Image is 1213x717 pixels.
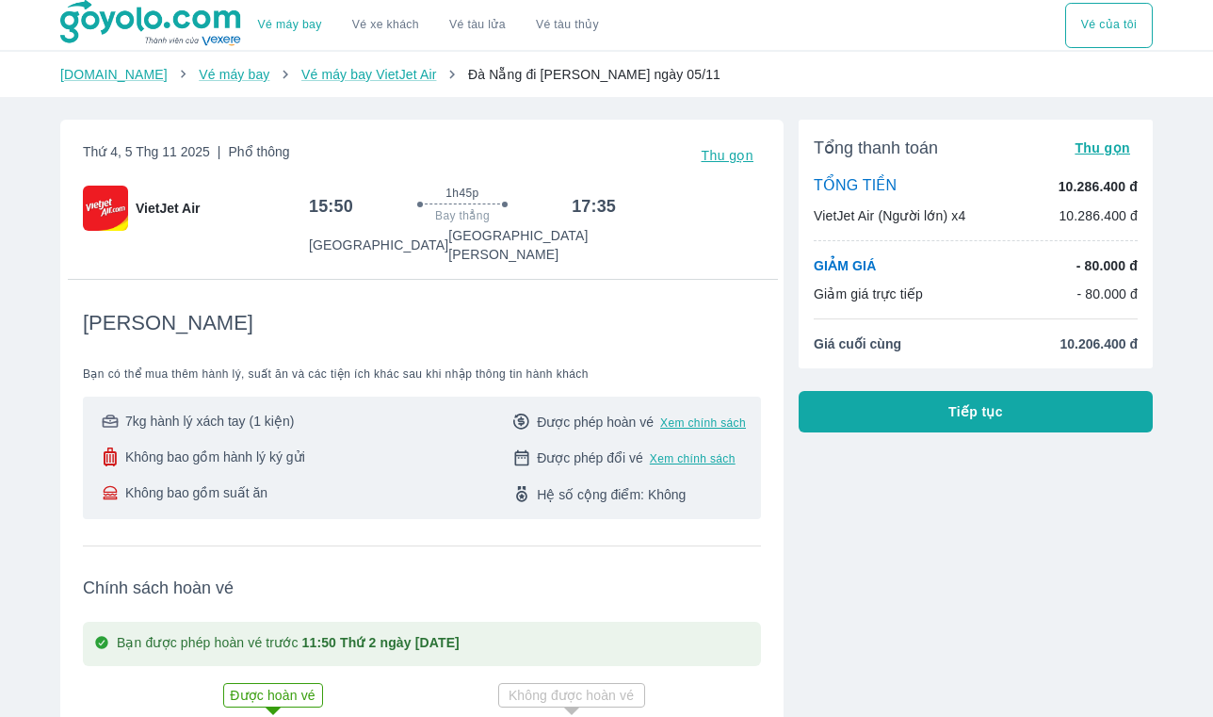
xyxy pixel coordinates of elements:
[1067,135,1138,161] button: Thu gọn
[83,310,253,336] span: [PERSON_NAME]
[243,3,614,48] div: choose transportation mode
[302,635,460,650] strong: 11:50 Thứ 2 ngày [DATE]
[814,285,923,303] p: Giảm giá trực tiếp
[445,186,478,201] span: 1h45p
[814,176,897,197] p: TỔNG TIỀN
[650,451,736,466] button: Xem chính sách
[814,334,901,353] span: Giá cuối cùng
[199,67,269,82] a: Vé máy bay
[1065,3,1153,48] button: Vé của tôi
[83,577,761,599] span: Chính sách hoàn vé
[1059,177,1138,196] p: 10.286.400 đ
[814,206,965,225] p: VietJet Air (Người lớn) x4
[258,18,322,32] a: Vé máy bay
[701,148,753,163] span: Thu gọn
[434,3,521,48] a: Vé tàu lửa
[693,142,761,169] button: Thu gọn
[1075,140,1130,155] span: Thu gọn
[218,144,221,159] span: |
[1065,3,1153,48] div: choose transportation mode
[1059,206,1138,225] p: 10.286.400 đ
[521,3,614,48] button: Vé tàu thủy
[309,195,353,218] h6: 15:50
[309,236,448,254] p: [GEOGRAPHIC_DATA]
[537,448,643,467] span: Được phép đổi vé
[468,67,720,82] span: Đà Nẵng đi [PERSON_NAME] ngày 05/11
[814,137,938,159] span: Tổng thanh toán
[501,686,642,705] p: Không được hoàn vé
[83,142,290,169] span: Thứ 4, 5 Thg 11 2025
[228,144,289,159] span: Phổ thông
[352,18,419,32] a: Vé xe khách
[537,485,686,504] span: Hệ số cộng điểm: Không
[814,256,876,275] p: GIẢM GIÁ
[60,67,168,82] a: [DOMAIN_NAME]
[60,65,1153,84] nav: breadcrumb
[448,226,616,264] p: [GEOGRAPHIC_DATA][PERSON_NAME]
[226,686,320,705] p: Được hoàn vé
[572,195,616,218] h6: 17:35
[660,416,746,431] button: Xem chính sách
[125,483,267,502] span: Không bao gồm suất ăn
[1059,334,1138,353] span: 10.206.400 đ
[125,412,294,431] span: 7kg hành lý xách tay (1 kiện)
[1076,256,1138,275] p: - 80.000 đ
[83,367,761,382] span: Bạn có thể mua thêm hành lý, suất ăn và các tiện ích khác sau khi nhập thông tin hành khách
[948,402,1003,421] span: Tiếp tục
[136,199,200,218] span: VietJet Air
[435,208,490,223] span: Bay thẳng
[537,413,654,432] span: Được phép hoàn vé
[125,448,305,466] span: Không bao gồm hành lý ký gửi
[301,67,436,82] a: Vé máy bay VietJet Air
[1076,285,1138,303] p: - 80.000 đ
[799,391,1153,432] button: Tiếp tục
[117,633,460,655] p: Bạn được phép hoàn vé trước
